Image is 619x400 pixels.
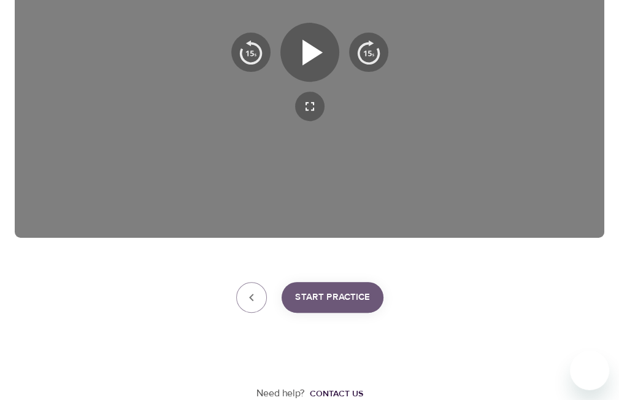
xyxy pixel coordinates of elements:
[310,388,363,400] div: Contact us
[282,282,383,313] button: Start Practice
[295,289,370,305] span: Start Practice
[239,40,263,65] img: 15s_prev.svg
[570,351,609,390] iframe: Button to launch messaging window
[356,40,381,65] img: 15s_next.svg
[305,388,363,400] a: Contact us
